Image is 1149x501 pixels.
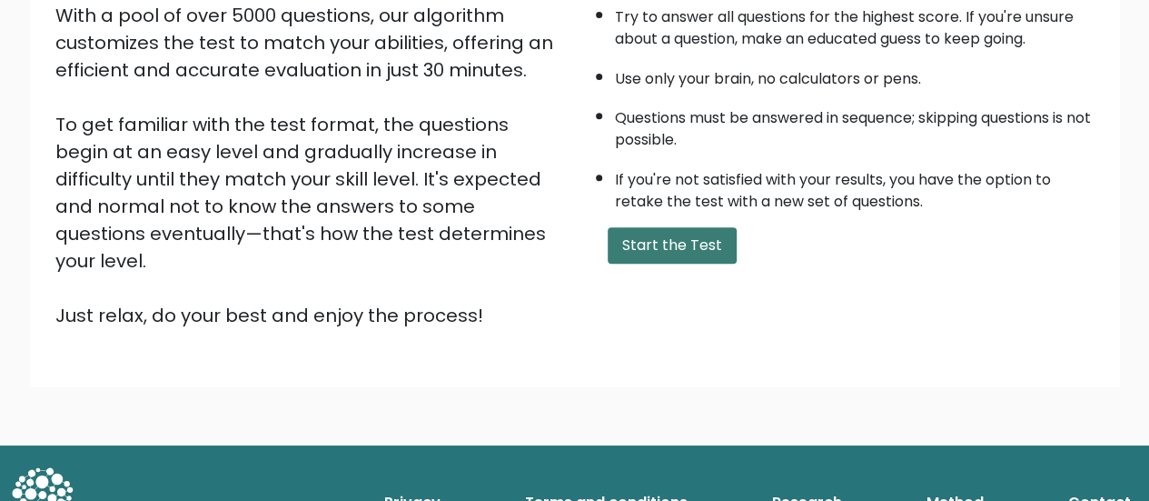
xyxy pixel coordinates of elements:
li: Use only your brain, no calculators or pens. [615,59,1095,90]
li: If you're not satisfied with your results, you have the option to retake the test with a new set ... [615,160,1095,213]
li: Questions must be answered in sequence; skipping questions is not possible. [615,98,1095,151]
button: Start the Test [608,227,737,264]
